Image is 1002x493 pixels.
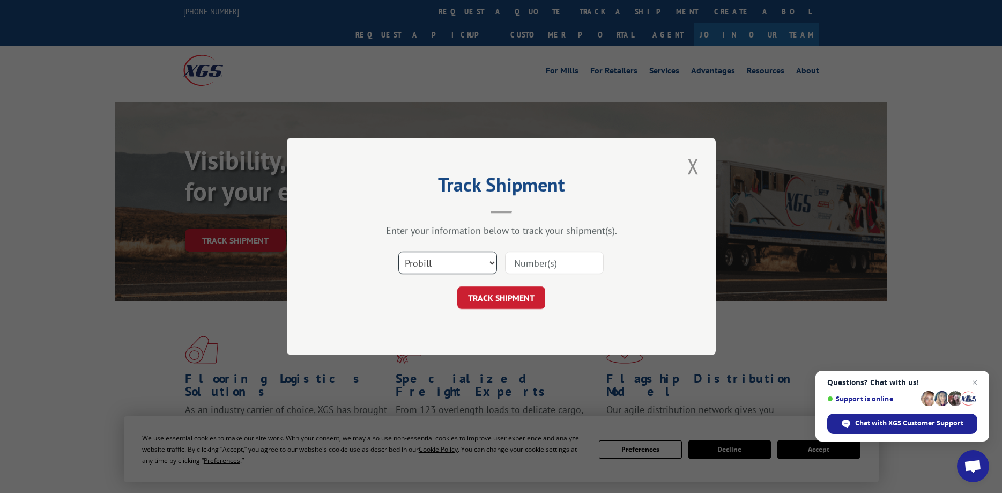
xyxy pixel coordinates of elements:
[827,414,977,434] span: Chat with XGS Customer Support
[457,286,545,309] button: TRACK SHIPMENT
[827,395,917,403] span: Support is online
[855,418,963,428] span: Chat with XGS Customer Support
[340,177,662,197] h2: Track Shipment
[684,151,702,181] button: Close modal
[827,378,977,387] span: Questions? Chat with us!
[957,450,989,482] a: Open chat
[340,224,662,237] div: Enter your information below to track your shipment(s).
[505,252,604,274] input: Number(s)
